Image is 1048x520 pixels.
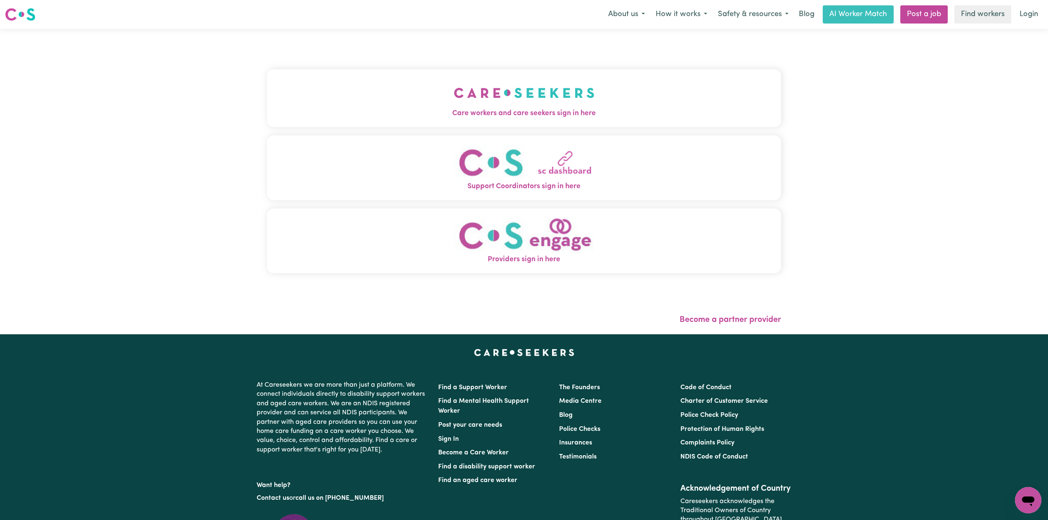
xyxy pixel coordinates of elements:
a: Blog [794,5,819,24]
a: Charter of Customer Service [680,398,768,404]
a: Sign In [438,436,459,442]
a: AI Worker Match [823,5,894,24]
a: Become a Care Worker [438,449,509,456]
a: Media Centre [559,398,602,404]
a: Protection of Human Rights [680,426,764,433]
button: Support Coordinators sign in here [267,135,781,200]
a: Contact us [257,495,289,501]
a: Post your care needs [438,422,502,428]
a: Blog [559,412,573,418]
a: Code of Conduct [680,384,732,391]
button: Safety & resources [713,6,794,23]
a: Insurances [559,440,592,446]
a: Find workers [954,5,1011,24]
button: Providers sign in here [267,208,781,273]
a: The Founders [559,384,600,391]
a: NDIS Code of Conduct [680,454,748,460]
a: Post a job [900,5,948,24]
a: Careseekers home page [474,349,574,356]
img: Careseekers logo [5,7,35,22]
span: Providers sign in here [267,254,781,265]
a: call us on [PHONE_NUMBER] [295,495,384,501]
p: Want help? [257,477,428,490]
a: Find a Support Worker [438,384,507,391]
a: Find a Mental Health Support Worker [438,398,529,414]
a: Complaints Policy [680,440,734,446]
span: Support Coordinators sign in here [267,181,781,192]
a: Login [1015,5,1043,24]
a: Find an aged care worker [438,477,517,484]
iframe: Button to launch messaging window [1015,487,1041,513]
a: Become a partner provider [680,316,781,324]
p: At Careseekers we are more than just a platform. We connect individuals directly to disability su... [257,377,428,458]
a: Careseekers logo [5,5,35,24]
a: Police Checks [559,426,600,433]
a: Testimonials [559,454,597,460]
a: Find a disability support worker [438,463,535,470]
button: Care workers and care seekers sign in here [267,69,781,127]
h2: Acknowledgement of Country [680,484,791,494]
a: Police Check Policy [680,412,738,418]
button: How it works [650,6,713,23]
p: or [257,490,428,506]
button: About us [603,6,650,23]
span: Care workers and care seekers sign in here [267,108,781,119]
